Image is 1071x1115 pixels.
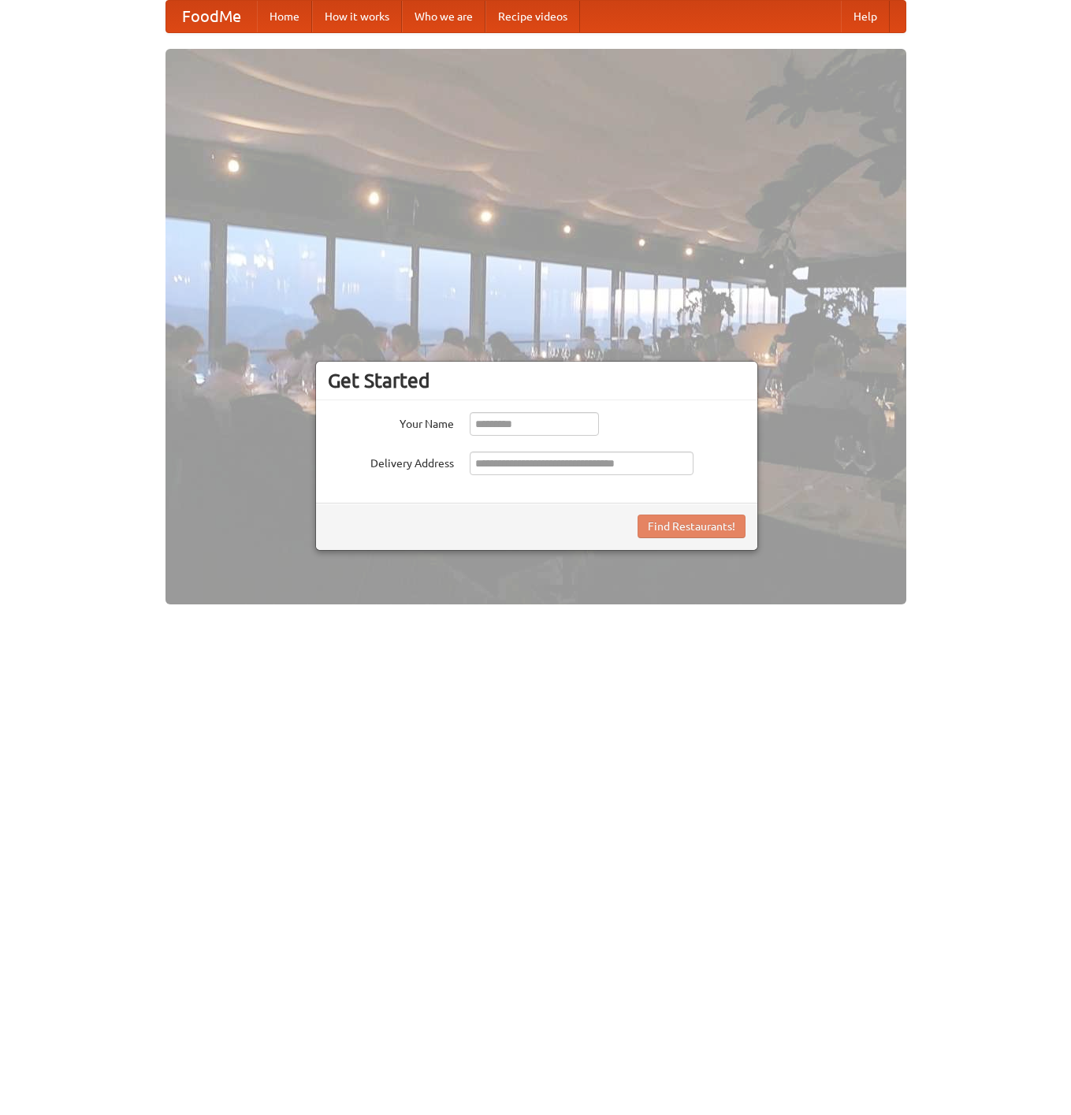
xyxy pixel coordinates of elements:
[328,452,454,471] label: Delivery Address
[638,515,746,538] button: Find Restaurants!
[402,1,485,32] a: Who we are
[312,1,402,32] a: How it works
[841,1,890,32] a: Help
[328,412,454,432] label: Your Name
[257,1,312,32] a: Home
[485,1,580,32] a: Recipe videos
[166,1,257,32] a: FoodMe
[328,369,746,392] h3: Get Started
